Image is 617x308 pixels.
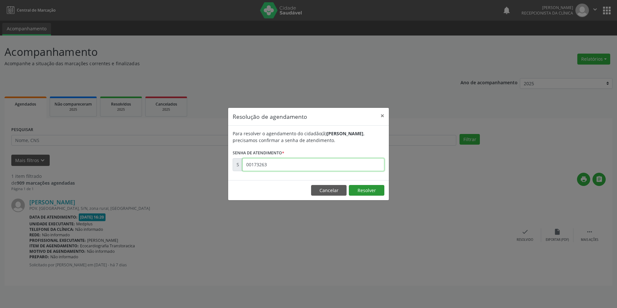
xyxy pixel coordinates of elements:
button: Resolver [349,185,384,196]
label: Senha de atendimento [233,148,284,158]
div: S [233,158,243,171]
b: [PERSON_NAME] [327,130,363,137]
div: Para resolver o agendamento do cidadão(ã) , precisamos confirmar a senha de atendimento. [233,130,384,144]
button: Cancelar [311,185,347,196]
button: Close [376,108,389,124]
h5: Resolução de agendamento [233,112,307,121]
